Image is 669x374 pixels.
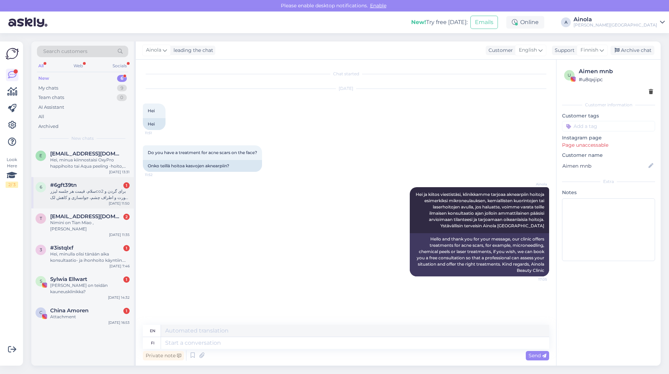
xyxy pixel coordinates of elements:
p: Page unaccessable [562,142,655,149]
span: New chats [71,135,94,142]
div: New [38,75,49,82]
div: Hei [143,118,166,130]
p: Customer tags [562,112,655,120]
div: Try free [DATE]: [411,18,468,26]
div: [DATE] [143,85,549,92]
span: Do you have a treatment for acne scars on the face? [148,150,257,155]
div: A [561,17,571,27]
span: English [519,46,537,54]
div: Nimini on Tian Miao , [PERSON_NAME] [50,220,130,232]
div: 1 [123,276,130,283]
span: tianmiao912@hotmail.com [50,213,123,220]
div: 1 [123,182,130,189]
span: 11:51 [145,130,171,136]
div: Customer information [562,102,655,108]
span: Hei ja kiitos viestistäsi, klinikkamme tarjoaa aknearpiin hoitoja esimerkiksi mikroneulauksen, ke... [416,192,545,228]
span: emmabrandstaka@gmail.com [50,151,123,157]
div: [PERSON_NAME] on teidän kauneusklinikka? [50,282,130,295]
div: Socials [111,61,128,70]
div: 1 [123,308,130,314]
p: Instagram page [562,134,655,142]
span: S [40,278,42,284]
a: Ainola[PERSON_NAME][GEOGRAPHIC_DATA] [574,17,665,28]
span: 3 [40,247,42,252]
div: 2 [123,214,130,220]
div: 0 [117,94,127,101]
div: Aimen mnb [579,67,653,76]
div: AI Assistant [38,104,64,111]
div: Private note [143,351,184,360]
span: u [568,72,571,78]
div: Ainola [574,17,657,22]
div: [DATE] 11:35 [109,232,130,237]
span: 6 [40,184,42,190]
div: [DATE] 11:50 [109,201,130,206]
span: e [39,153,42,158]
div: 9 [117,85,127,92]
div: My chats [38,85,58,92]
div: Web [72,61,84,70]
p: Customer name [562,152,655,159]
div: en [150,325,155,337]
div: Look Here [6,157,18,188]
span: 11:52 [145,172,171,177]
span: China Amoren [50,307,89,314]
div: All [37,61,45,70]
span: Sylwia Ellwart [50,276,87,282]
div: Extra [562,178,655,185]
div: [DATE] 16:53 [108,320,130,325]
div: fi [151,337,154,349]
span: #3istqlxf [50,245,74,251]
div: Support [552,47,575,54]
div: [DATE] 14:32 [108,295,130,300]
div: Onko teillä hoitoa kasvojen aknearpiin? [143,160,262,172]
div: سلام، قیمت هر جلسه لیزرco2 برای گردن و صورت و اطراف چشم، جوانسازی و کاهش لک های سنی، چقدره؟ [50,188,130,201]
div: Archived [38,123,59,130]
span: Ainola [146,46,161,54]
div: Attachment [50,314,130,320]
div: leading the chat [171,47,213,54]
span: Enable [368,2,389,9]
p: Notes [562,189,655,196]
div: Team chats [38,94,64,101]
div: Online [506,16,544,29]
span: Finnish [580,46,598,54]
div: [DATE] 7:46 [109,264,130,269]
div: All [38,113,44,120]
div: 6 [117,75,127,82]
div: [DATE] 13:31 [109,169,130,175]
input: Add a tag [562,121,655,131]
div: Archive chat [610,46,654,55]
span: Hei [148,108,155,113]
div: Hei, minua kiinnostaisi OxyPro happihoito tai Aqua peeling -hoito, ovatko ne akneiholle sopivia /... [50,157,130,169]
div: Chat started [143,71,549,77]
div: Hello and thank you for your message, our clinic offers treatments for acne scars, for example, m... [410,233,549,276]
div: # u8qxjipc [579,76,653,83]
span: Search customers [43,48,87,55]
input: Add name [562,162,647,170]
div: 1 [123,245,130,251]
b: New! [411,19,426,25]
div: Hei, minulla olisi tänään aika konsultaatio- ja ihonhoito käyntiin. Olen kuumeessa, miten saan yh... [50,251,130,264]
span: 17:05 [521,277,547,282]
span: #6gft39tn [50,182,77,188]
div: Customer [486,47,513,54]
div: [PERSON_NAME][GEOGRAPHIC_DATA] [574,22,657,28]
span: C [39,310,43,315]
span: Ainola [521,182,547,187]
span: t [40,216,42,221]
button: Emails [470,16,498,29]
span: Send [529,352,546,359]
img: Askly Logo [6,47,19,60]
div: 2 / 3 [6,182,18,188]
